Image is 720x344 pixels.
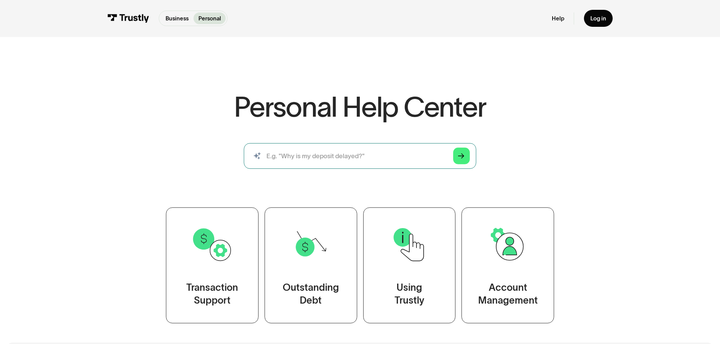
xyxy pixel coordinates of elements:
ul: Language list [15,332,45,341]
a: AccountManagement [461,208,554,324]
h1: Personal Help Center [234,93,486,121]
a: UsingTrustly [363,208,456,324]
form: Search [244,143,476,169]
p: Personal [198,14,221,23]
a: Log in [584,10,613,27]
p: Business [166,14,189,23]
a: Business [161,12,193,24]
img: Trustly Logo [107,14,149,23]
a: TransactionSupport [166,208,259,324]
div: Log in [590,15,606,22]
div: Using Trustly [394,282,424,307]
div: Outstanding Debt [283,282,339,307]
div: Transaction Support [186,282,238,307]
aside: Language selected: English (United States) [8,332,45,341]
a: Help [552,15,564,22]
div: Account Management [478,282,538,307]
a: Personal [194,12,226,24]
input: search [244,143,476,169]
a: OutstandingDebt [265,208,357,324]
